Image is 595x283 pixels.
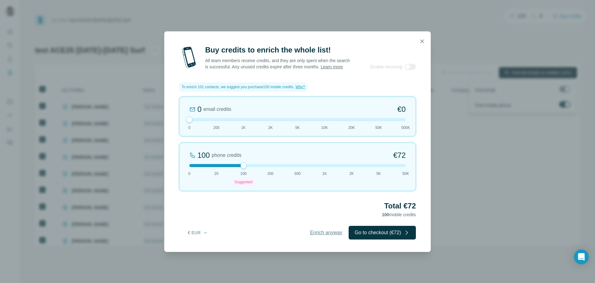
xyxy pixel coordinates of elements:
span: 20 [214,171,218,176]
span: 1K [241,125,246,130]
span: Enable recurring [370,64,402,70]
button: Go to checkout (€72) [349,226,416,240]
span: €72 [393,150,406,160]
span: 10K [321,125,328,130]
button: Enrich anyway [304,226,349,240]
span: Enrich anyway [310,229,342,236]
span: 0 [188,171,191,176]
span: phone credits [212,152,241,159]
span: 200 [267,171,274,176]
span: mobile credits [382,212,416,217]
a: Learn more [321,64,343,69]
div: 100 [197,150,210,160]
span: 500 [294,171,301,176]
span: 1K [322,171,327,176]
div: 0 [197,104,201,114]
img: mobile-phone [179,45,199,70]
span: €0 [397,104,406,114]
span: 100 [240,171,246,176]
span: 500K [401,125,410,130]
div: Open Intercom Messenger [574,249,589,264]
span: 50K [375,125,382,130]
p: All team members receive credits, and they are only spent when the search is successful. Any unus... [205,57,350,70]
span: 5K [295,125,300,130]
span: Why? [296,85,305,89]
span: 20K [348,125,355,130]
span: To enrich 101 contacts, we suggest you purchase 100 mobile credits . [182,84,294,90]
span: 50K [402,171,409,176]
h2: Total €72 [179,201,416,211]
button: € EUR [183,227,212,238]
div: Suggested [233,178,254,186]
span: email credits [203,106,231,113]
span: 2K [349,171,354,176]
span: 2K [268,125,273,130]
span: 200 [213,125,219,130]
span: 100 [382,212,389,217]
span: 5K [376,171,381,176]
span: 0 [188,125,191,130]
